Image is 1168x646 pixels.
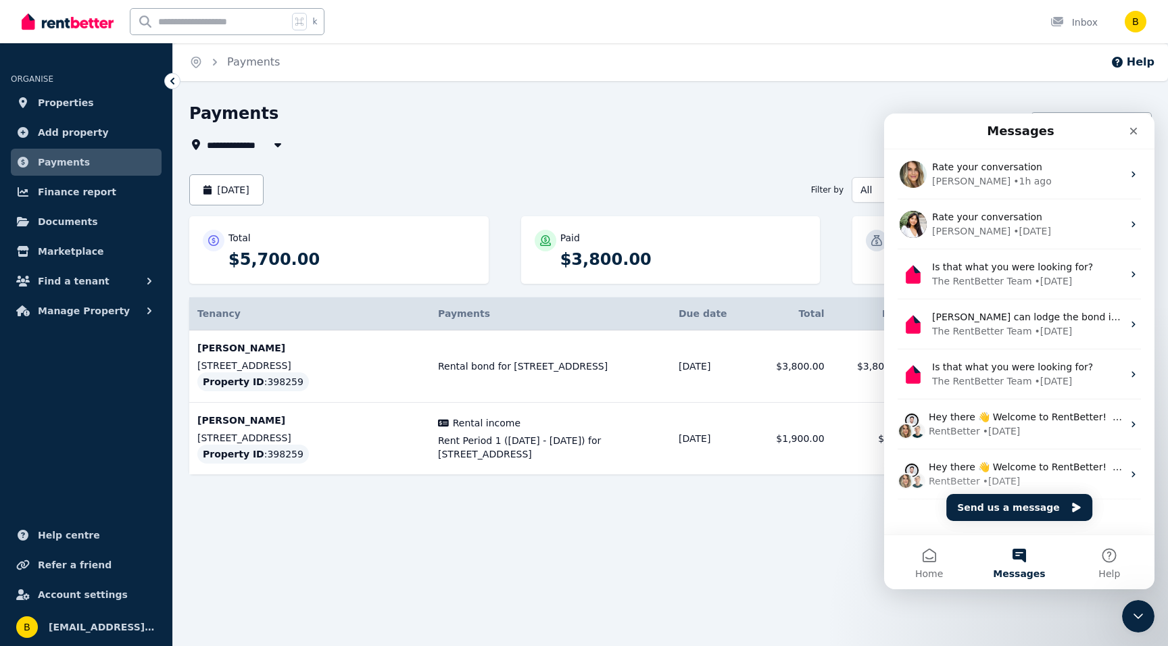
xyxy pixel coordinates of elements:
[197,445,309,464] div: : 398259
[560,249,807,270] p: $3,800.00
[197,359,422,372] p: [STREET_ADDRESS]
[453,416,520,430] span: Rental income
[38,587,128,603] span: Account settings
[203,447,264,461] span: Property ID
[38,243,103,259] span: Marketplace
[884,114,1154,589] iframe: Intercom live chat
[38,124,109,141] span: Add property
[438,359,662,373] span: Rental bond for [STREET_ADDRESS]
[45,348,808,359] span: Hey there 👋 Welcome to RentBetter! On RentBetter, taking control and managing your property is ea...
[11,89,162,116] a: Properties
[14,359,30,376] img: Jodie avatar
[671,403,752,475] td: [DATE]
[45,298,808,309] span: Hey there 👋 Welcome to RentBetter! On RentBetter, taking control and managing your property is ea...
[45,311,96,325] div: RentBetter
[860,183,997,197] span: All
[38,214,98,230] span: Documents
[38,273,109,289] span: Find a tenant
[16,616,38,638] img: brycen.horne@gmail.com
[62,380,208,407] button: Send us a message
[49,619,156,635] span: [EMAIL_ADDRESS][PERSON_NAME][DOMAIN_NAME]
[852,177,1025,203] button: All
[1111,54,1154,70] button: Help
[811,184,844,195] span: Filter by
[11,74,53,84] span: ORGANISE
[312,16,317,27] span: k
[189,174,264,205] button: [DATE]
[99,361,137,375] div: • [DATE]
[438,308,490,319] span: Payments
[203,375,264,389] span: Property ID
[1050,16,1098,29] div: Inbox
[11,297,162,324] button: Manage Property
[671,330,752,403] td: [DATE]
[38,527,100,543] span: Help centre
[45,361,96,375] div: RentBetter
[228,249,475,270] p: $5,700.00
[11,119,162,146] a: Add property
[197,372,309,391] div: : 398259
[99,311,137,325] div: • [DATE]
[1031,112,1152,143] button: Export report
[109,455,161,465] span: Messages
[228,231,251,245] p: Total
[11,551,162,578] a: Refer a friend
[189,103,278,124] h1: Payments
[20,349,36,365] img: Earl avatar
[214,455,236,465] span: Help
[25,359,41,376] img: Jeremy avatar
[189,297,430,330] th: Tenancy
[197,431,422,445] p: [STREET_ADDRESS]
[38,95,94,111] span: Properties
[1125,11,1146,32] img: brycen.horne@gmail.com
[38,303,130,319] span: Manage Property
[22,11,114,32] img: RentBetter
[560,231,580,245] p: Paid
[11,149,162,176] a: Payments
[671,297,752,330] th: Due date
[752,297,833,330] th: Total
[38,184,116,200] span: Finance report
[11,581,162,608] a: Account settings
[11,208,162,235] a: Documents
[38,557,112,573] span: Refer a friend
[31,455,59,465] span: Home
[197,341,422,355] p: [PERSON_NAME]
[1122,600,1154,632] iframe: Intercom live chat
[227,55,280,68] a: Payments
[197,414,422,427] p: [PERSON_NAME]
[11,178,162,205] a: Finance report
[833,403,914,475] td: $0.00
[11,522,162,549] a: Help centre
[438,434,662,461] span: Rent Period 1 ([DATE] - [DATE]) for [STREET_ADDRESS]
[833,297,914,330] th: Paid
[11,238,162,265] a: Marketplace
[11,268,162,295] button: Find a tenant
[833,330,914,403] td: $3,800.00
[38,154,90,170] span: Payments
[752,403,833,475] td: $1,900.00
